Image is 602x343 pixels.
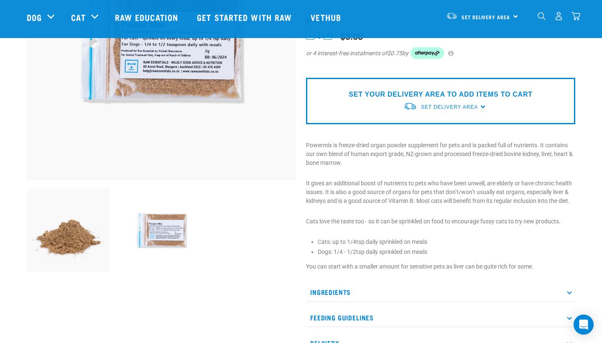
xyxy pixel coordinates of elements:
img: Afterpay [411,47,444,59]
img: van-moving.png [403,102,417,111]
span: Set Delivery Area [462,15,510,18]
p: SET YOUR DELIVERY AREA TO ADD ITEMS TO CART [349,90,532,100]
a: Vethub [302,0,352,34]
p: Ingredients [306,283,575,302]
a: Cat [71,11,85,23]
span: $0.75 [387,49,402,58]
p: You can start with a smaller amount for sensitive pets as liver can be quite rich for some. [306,262,575,271]
p: Feeding Guidelines [306,308,575,327]
img: user.png [554,12,563,20]
li: Cats: up to 1/4tsp daily sprinkled on meals [318,238,575,246]
img: home-icon@2x.png [571,12,580,20]
div: or 4 interest-free instalments of by [306,47,575,59]
a: Dog [27,11,42,23]
p: It gives an additional boost of nutrients to pets who have been unwell, are elderly or have chron... [306,179,575,205]
img: home-icon-1@2x.png [538,12,546,20]
div: Open Intercom Messenger [574,315,594,335]
li: Dogs: 1/4 - 1/2tsp daily sprinkled on meals [318,248,575,256]
span: Set Delivery Area [421,104,478,110]
p: Cats love the taste too - so it can be sprinkled on food to encourage fussy cats to try new produ... [306,217,575,226]
a: Get started with Raw [189,0,302,34]
img: van-moving.png [446,12,457,20]
img: Pile Of PowerMix For Pets [27,189,110,272]
img: RE Product Shoot 2023 Nov8804 [120,189,203,272]
a: Raw Education [107,0,189,34]
p: Powermix is freeze-dried organ powder supplement for pets and is packed full of nutrients. It con... [306,141,575,167]
span: 1 [316,31,321,40]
